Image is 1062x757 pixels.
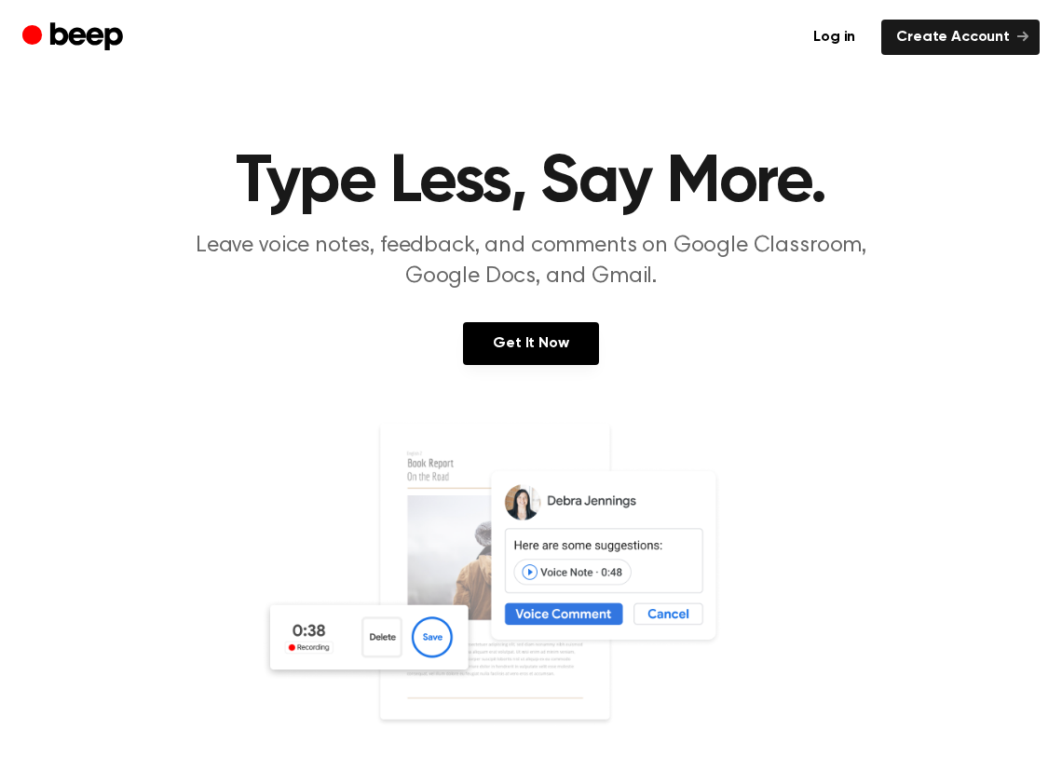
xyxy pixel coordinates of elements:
h1: Type Less, Say More. [54,149,1008,216]
a: Create Account [881,20,1040,55]
a: Beep [22,20,128,56]
p: Leave voice notes, feedback, and comments on Google Classroom, Google Docs, and Gmail. [173,231,889,292]
a: Log in [798,20,870,55]
a: Get It Now [463,322,598,365]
